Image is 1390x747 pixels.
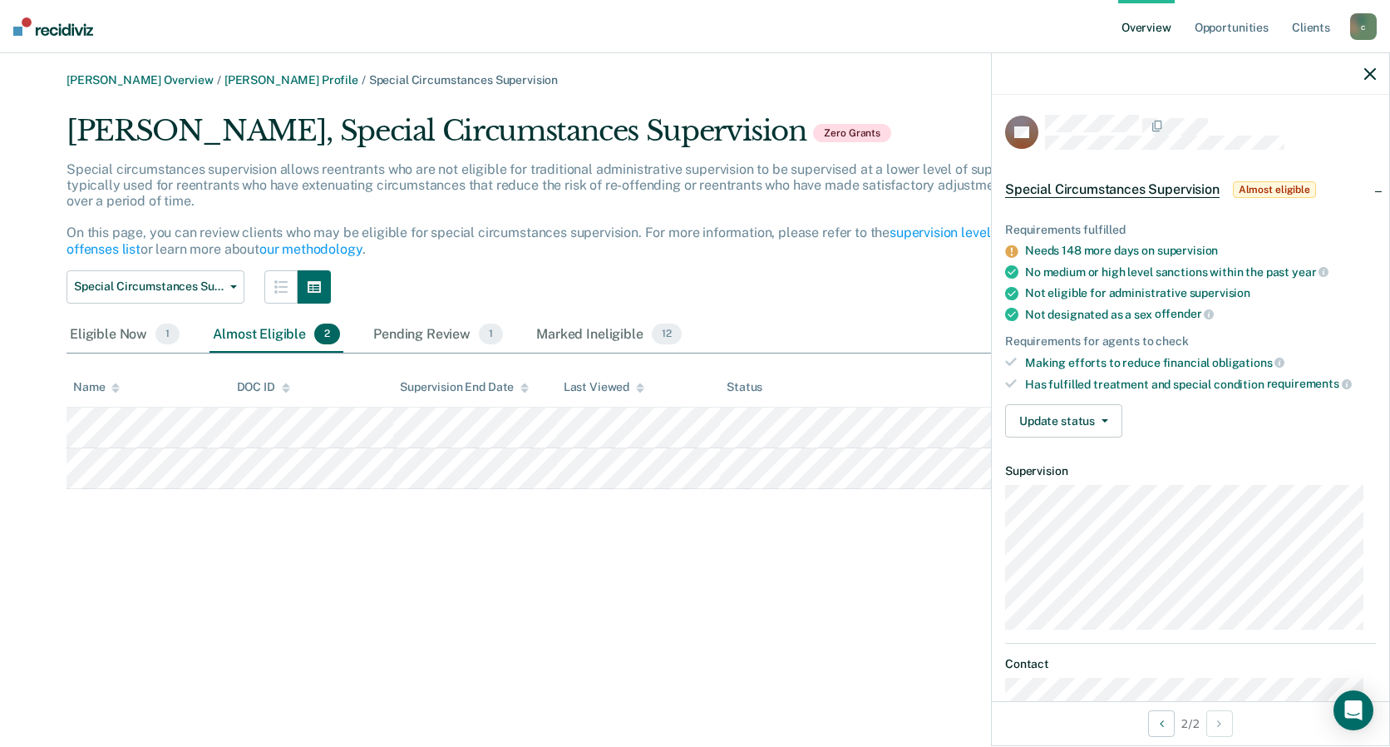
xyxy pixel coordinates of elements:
span: 1 [479,324,503,345]
span: offender [1155,307,1215,320]
div: Has fulfilled treatment and special condition [1025,377,1376,392]
div: Open Intercom Messenger [1333,690,1373,730]
a: [PERSON_NAME] Profile [224,73,358,87]
div: Requirements for agents to check [1005,334,1376,349]
div: Needs 148 more days on supervision [1025,244,1376,258]
div: DOC ID [237,380,290,394]
div: Marked Ineligible [533,317,684,354]
span: 2 [314,324,340,345]
span: Special Circumstances Supervision [369,73,558,87]
div: Eligible Now [67,317,183,354]
button: Update status [1005,404,1122,438]
span: 1 [155,324,180,345]
span: year [1292,265,1328,279]
button: Next Opportunity [1206,710,1233,737]
p: Special circumstances supervision allows reentrants who are not eligible for traditional administ... [67,161,1102,257]
span: / [358,73,369,87]
div: c [1350,13,1377,40]
div: Status [727,380,762,394]
div: [PERSON_NAME], Special Circumstances Supervision [67,114,1109,161]
div: Almost Eligible [209,317,343,354]
span: Special Circumstances Supervision [74,280,224,294]
div: Requirements fulfilled [1005,223,1376,237]
a: our methodology [259,241,362,257]
span: requirements [1267,377,1352,390]
div: Making efforts to reduce financial [1025,355,1376,370]
div: Pending Review [370,317,506,354]
span: Special Circumstances Supervision [1005,181,1220,198]
div: Name [73,380,120,394]
span: / [214,73,224,87]
div: Not designated as a sex [1025,307,1376,322]
span: Almost eligible [1233,181,1316,198]
div: 2 / 2 [992,701,1389,745]
span: 12 [652,324,682,345]
span: obligations [1212,356,1284,369]
div: Not eligible for administrative [1025,286,1376,300]
dt: Supervision [1005,464,1376,478]
img: Recidiviz [13,17,93,36]
div: Last Viewed [564,380,644,394]
div: Special Circumstances SupervisionAlmost eligible [992,163,1389,216]
dt: Contact [1005,657,1376,671]
a: supervision levels policy [890,225,1038,240]
a: [PERSON_NAME] Overview [67,73,214,87]
button: Previous Opportunity [1148,710,1175,737]
span: Zero Grants [813,124,891,142]
div: Supervision End Date [400,380,529,394]
a: violent offenses list [67,225,1102,256]
span: supervision [1190,286,1250,299]
div: No medium or high level sanctions within the past [1025,265,1376,280]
